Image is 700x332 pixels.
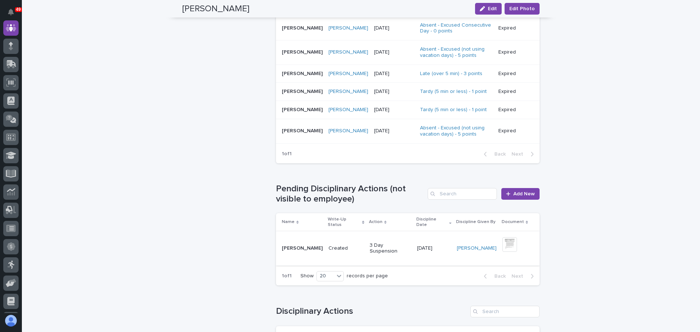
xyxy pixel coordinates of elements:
p: 1 of 1 [276,267,297,285]
span: Back [490,274,506,279]
button: Edit [475,3,502,15]
a: [PERSON_NAME] [328,128,368,134]
p: [DATE] [374,71,414,77]
a: Add New [501,188,540,200]
p: Write-Up Status [328,215,360,229]
button: Next [509,273,540,280]
button: Notifications [3,4,19,20]
p: Expired [498,89,528,95]
tr: [PERSON_NAME][PERSON_NAME] [PERSON_NAME] [DATE]Tardy (5 min or less) - 1 point Expired [276,101,540,119]
p: [DATE] [417,245,451,251]
span: Edit [488,6,497,11]
p: Expired [498,128,528,134]
div: Notifications49 [9,9,19,20]
span: Edit Photo [509,5,535,12]
p: [DATE] [374,107,414,113]
p: Expired [498,49,528,55]
p: [DATE] [374,49,414,55]
span: Back [490,152,506,157]
p: 1 of 1 [276,145,297,163]
p: Show [300,273,314,279]
a: [PERSON_NAME] [328,89,368,95]
p: [DATE] [374,89,414,95]
h1: Disciplinary Actions [276,306,467,317]
a: Tardy (5 min or less) - 1 point [420,89,487,95]
button: Back [478,273,509,280]
p: Expired [498,71,528,77]
input: Search [428,188,497,200]
tr: [PERSON_NAME][PERSON_NAME] [PERSON_NAME] [DATE]Absent - Excused (not using vacation days) - 5 poi... [276,119,540,144]
p: [DATE] [374,25,414,31]
h1: Pending Disciplinary Actions (not visible to employee) [276,184,425,205]
p: [PERSON_NAME] [282,24,324,31]
tr: [PERSON_NAME][PERSON_NAME] [PERSON_NAME] [DATE]Absent - Excused Consecutive Day - 0 points Expired [276,16,540,40]
p: [PERSON_NAME] [282,105,324,113]
p: [PERSON_NAME] [282,126,324,134]
tr: [PERSON_NAME][PERSON_NAME] [PERSON_NAME] [DATE]Tardy (5 min or less) - 1 point Expired [276,83,540,101]
p: Document [502,218,524,226]
a: [PERSON_NAME] [328,107,368,113]
p: Name [282,218,295,226]
button: Edit Photo [505,3,540,15]
p: records per page [347,273,388,279]
p: [PERSON_NAME] [282,48,324,55]
p: 3 Day Suspension [370,242,412,255]
tr: [PERSON_NAME][PERSON_NAME] Created3 Day Suspension[DATE][PERSON_NAME] [276,231,540,266]
button: users-avatar [3,313,19,328]
a: Late (over 5 min) - 3 points [420,71,482,77]
span: Add New [513,191,535,196]
p: Created [328,245,364,251]
a: Absent - Excused Consecutive Day - 0 points [420,22,493,35]
a: Absent - Excused (not using vacation days) - 5 points [420,125,493,137]
a: Absent - Excused (not using vacation days) - 5 points [420,46,493,59]
a: Tardy (5 min or less) - 1 point [420,107,487,113]
h2: [PERSON_NAME] [182,4,249,14]
span: Next [512,152,528,157]
span: Next [512,274,528,279]
a: [PERSON_NAME] [328,25,368,31]
a: [PERSON_NAME] [328,71,368,77]
a: [PERSON_NAME] [328,49,368,55]
p: Discipline Given By [456,218,495,226]
button: Next [509,151,540,157]
p: Expired [498,107,528,113]
p: [PERSON_NAME] [282,244,324,251]
p: [DATE] [374,128,414,134]
p: Action [369,218,382,226]
div: 20 [317,272,334,280]
p: [PERSON_NAME] [282,87,324,95]
p: Discipline Date [416,215,447,229]
button: Back [478,151,509,157]
p: 49 [16,7,21,12]
a: [PERSON_NAME] [457,245,497,251]
tr: [PERSON_NAME][PERSON_NAME] [PERSON_NAME] [DATE]Late (over 5 min) - 3 points Expired [276,65,540,83]
input: Search [470,306,540,317]
p: Expired [498,25,528,31]
tr: [PERSON_NAME][PERSON_NAME] [PERSON_NAME] [DATE]Absent - Excused (not using vacation days) - 5 poi... [276,40,540,65]
p: [PERSON_NAME] [282,69,324,77]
